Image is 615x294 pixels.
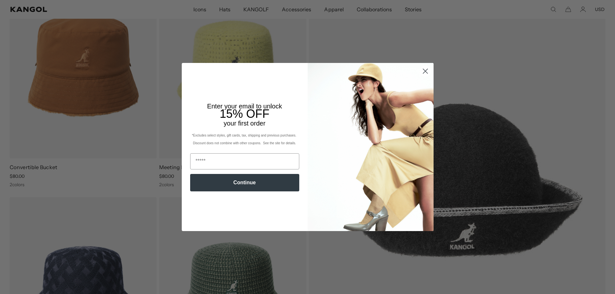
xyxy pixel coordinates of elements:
span: Enter your email to unlock [207,103,282,110]
button: Continue [190,174,299,191]
span: *Excludes select styles, gift cards, tax, shipping and previous purchases. Discount does not comb... [192,134,297,145]
span: 15% OFF [220,107,269,120]
input: Email [190,153,299,169]
span: your first order [224,120,265,127]
button: Close dialog [420,66,431,77]
img: 93be19ad-e773-4382-80b9-c9d740c9197f.jpeg [308,63,434,231]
